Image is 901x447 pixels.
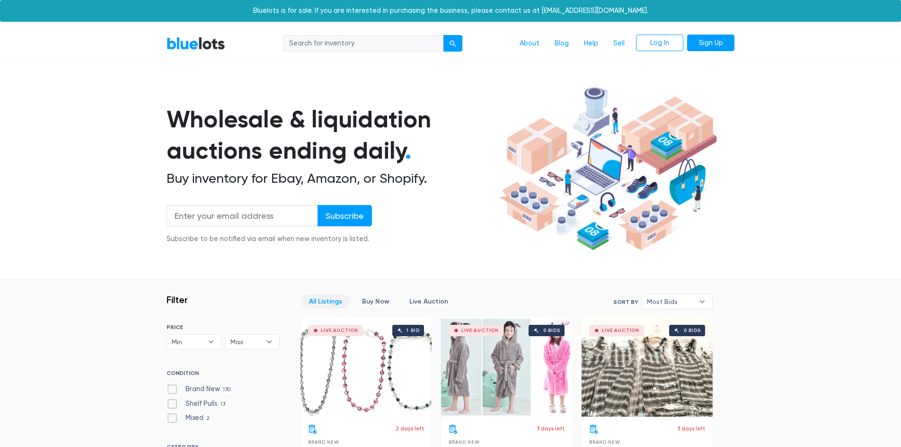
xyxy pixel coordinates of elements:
b: ▾ [692,295,712,309]
div: Subscribe to be notified via email when new inventory is listed. [167,234,372,244]
h6: PRICE [167,324,280,331]
p: 3 days left [537,424,565,433]
a: Blog [547,35,576,53]
a: All Listings [301,294,350,309]
a: Log In [636,35,683,52]
span: 130 [220,386,234,393]
a: Live Auction 0 bids [441,317,572,417]
a: BlueLots [167,36,225,50]
span: 2 [203,415,213,423]
label: Mixed [167,413,213,423]
div: 0 bids [684,328,701,333]
span: Brand New [308,439,339,445]
b: ▾ [259,335,279,349]
a: Help [576,35,606,53]
div: Live Auction [321,328,358,333]
a: Live Auction [401,294,456,309]
div: Live Auction [602,328,639,333]
a: Sell [606,35,632,53]
span: Min [172,335,203,349]
a: About [512,35,547,53]
h6: CONDITION [167,370,280,380]
h2: Buy inventory for Ebay, Amazon, or Shopify. [167,170,496,187]
p: 3 days left [677,424,705,433]
input: Search for inventory [283,35,444,52]
b: ▾ [201,335,221,349]
h3: Filter [167,294,188,305]
div: 1 bid [406,328,419,333]
h1: Wholesale & liquidation auctions ending daily [167,104,496,167]
span: . [405,136,411,165]
a: Sign Up [687,35,734,52]
a: Live Auction 0 bids [582,317,713,417]
input: Enter your email address [167,205,318,226]
div: Live Auction [461,328,499,333]
span: Most Bids [647,295,694,309]
span: Brand New [449,439,479,445]
label: Sort By [613,298,638,306]
a: Live Auction 1 bid [300,317,432,417]
input: Subscribe [318,205,372,226]
span: Max [230,335,262,349]
a: Buy Now [354,294,397,309]
div: 0 bids [543,328,560,333]
label: Brand New [167,384,234,394]
span: Brand New [589,439,620,445]
label: Shelf Pulls [167,399,229,409]
span: 13 [218,401,229,408]
img: hero-ee84e7d0318cb26816c560f6b4441b76977f77a177738b4e94f68c95b2b83dbb.png [496,83,720,255]
p: 2 days left [396,424,424,433]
